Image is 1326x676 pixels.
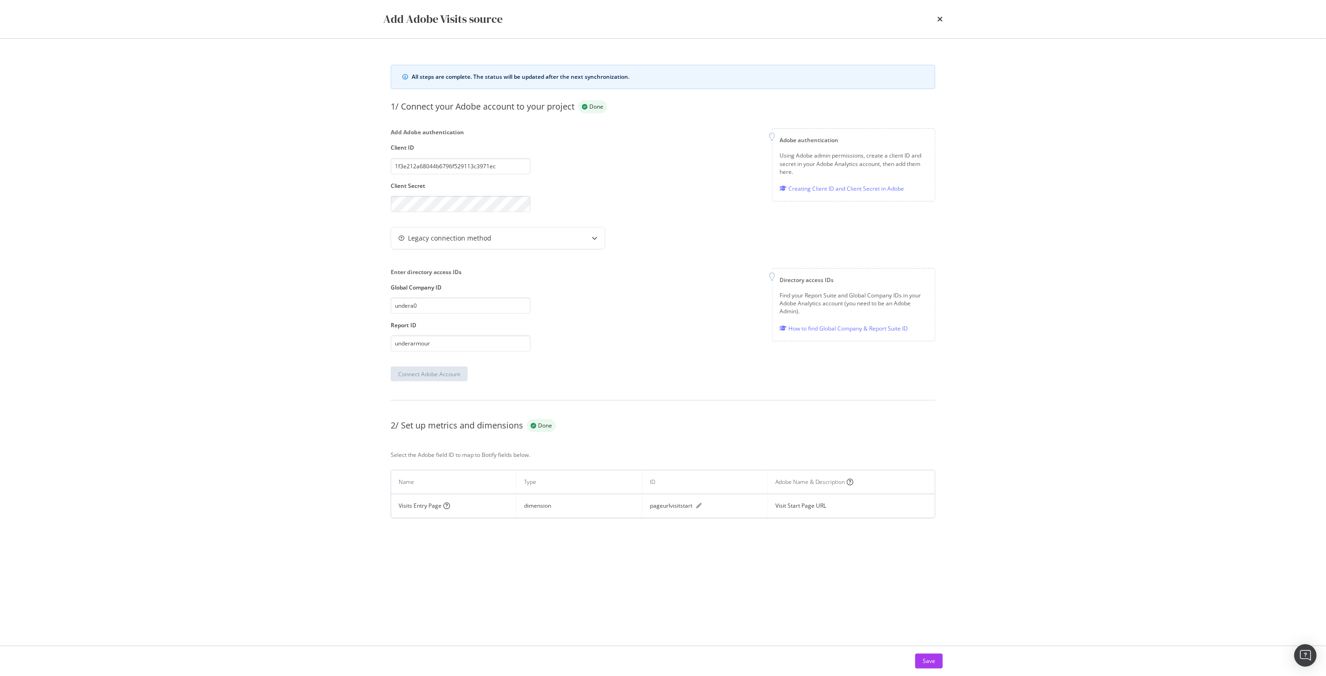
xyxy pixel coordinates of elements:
[915,654,943,669] button: Save
[1294,644,1317,667] div: Open Intercom Messenger
[775,478,927,486] div: Adobe Name & Description
[775,502,826,510] div: Visit Start Page URL
[391,451,935,459] div: Select the Adobe field ID to map to Botify fields below.
[398,370,460,378] div: Connect Adobe Account
[578,100,607,113] div: success label
[391,101,574,113] div: 1/ Connect your Adobe account to your project
[780,291,927,315] div: Find your Report Suite and Global Company IDs in your Adobe Analytics account (you need to be an ...
[391,268,531,276] div: Enter directory access IDs
[642,470,768,494] th: ID
[391,420,523,432] div: 2/ Set up metrics and dimensions
[408,234,491,243] div: Legacy connection method
[391,470,517,494] th: Name
[780,152,927,175] div: Using Adobe admin permissions, create a client ID and secret in your Adobe Analytics account, the...
[391,128,531,136] div: Add Adobe authentication
[391,321,531,329] label: Report ID
[847,479,853,485] i: circle-question
[391,283,531,291] label: Global Company ID
[780,276,927,284] div: Directory access IDs
[517,494,642,518] td: dimension
[399,502,442,510] div: Visits Entry Page
[538,423,552,428] span: Done
[696,503,702,509] div: pen
[391,144,531,152] label: Client ID
[780,324,908,333] a: How to find Global Company & Report Suite ID
[589,104,603,110] span: Done
[780,136,927,144] div: Adobe authentication
[412,73,924,81] div: All steps are complete. The status will be updated after the next synchronization.
[383,11,503,27] div: Add Adobe Visits source
[391,182,531,190] label: Client Secret
[517,470,642,494] th: Type
[780,184,905,193] a: Creating Client ID and Client Secret in Adobe
[443,503,450,509] i: circle-question
[391,65,935,89] div: info banner
[527,419,556,432] div: success label
[391,366,468,381] button: Connect Adobe Account
[923,657,935,665] div: Save
[650,502,692,510] div: pageurlvisitstart
[937,11,943,27] div: times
